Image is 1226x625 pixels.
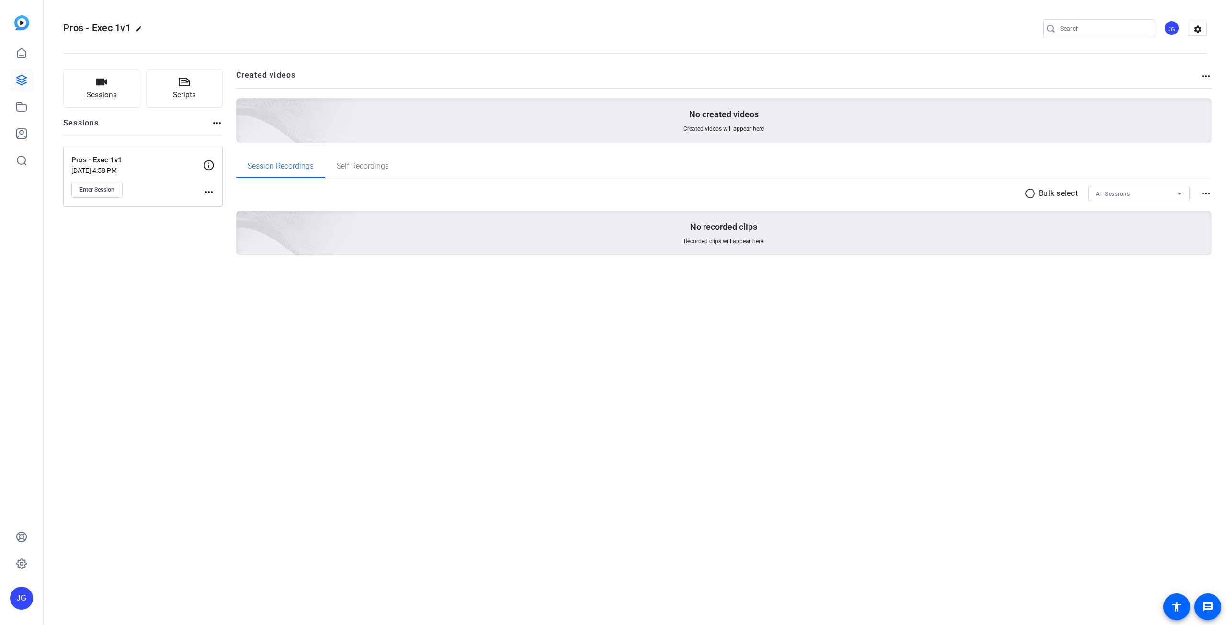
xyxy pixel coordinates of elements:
[684,238,763,245] span: Recorded clips will appear here
[71,182,123,198] button: Enter Session
[1188,22,1207,36] mat-icon: settings
[63,69,140,108] button: Sessions
[1200,70,1212,82] mat-icon: more_horiz
[63,117,99,136] h2: Sessions
[71,167,203,174] p: [DATE] 4:58 PM
[136,25,147,37] mat-icon: edit
[63,22,131,34] span: Pros - Exec 1v1
[129,3,357,211] img: Creted videos background
[1096,191,1130,197] span: All Sessions
[79,186,114,193] span: Enter Session
[689,109,759,120] p: No created videos
[1171,601,1182,613] mat-icon: accessibility
[211,117,223,129] mat-icon: more_horiz
[1039,188,1078,199] p: Bulk select
[1164,20,1180,36] div: JG
[203,186,215,198] mat-icon: more_horiz
[1060,23,1147,34] input: Search
[236,69,1201,88] h2: Created videos
[87,90,117,101] span: Sessions
[173,90,196,101] span: Scripts
[14,15,29,30] img: blue-gradient.svg
[337,162,389,170] span: Self Recordings
[1202,601,1214,613] mat-icon: message
[248,162,314,170] span: Session Recordings
[1024,188,1039,199] mat-icon: radio_button_unchecked
[146,69,223,108] button: Scripts
[1200,188,1212,199] mat-icon: more_horiz
[10,587,33,610] div: JG
[690,221,757,233] p: No recorded clips
[129,116,357,324] img: embarkstudio-empty-session.png
[683,125,764,133] span: Created videos will appear here
[71,155,203,166] p: Pros - Exec 1v1
[1164,20,1181,37] ngx-avatar: Jeff Grettler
